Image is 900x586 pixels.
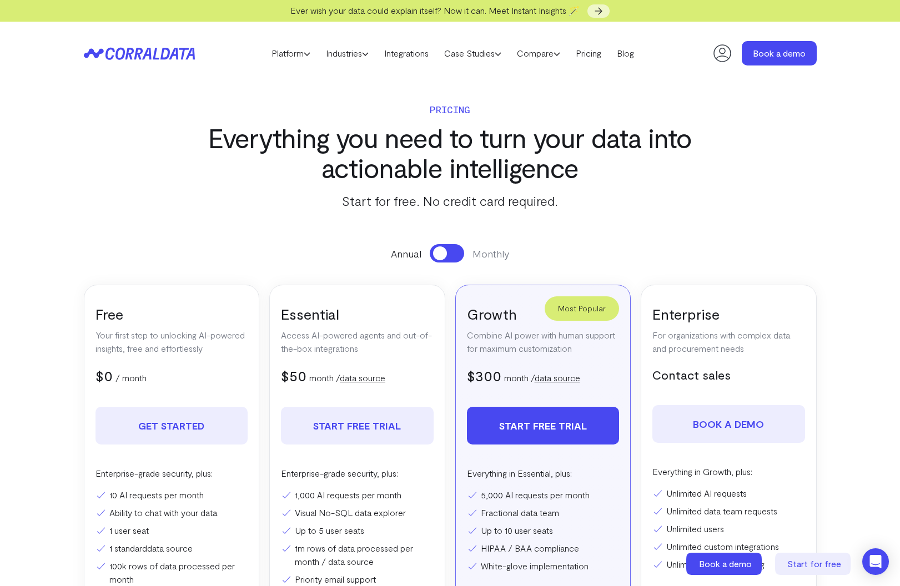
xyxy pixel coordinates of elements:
[95,559,248,586] li: 100k rows of data processed per month
[281,407,434,444] a: Start free trial
[95,467,248,480] p: Enterprise-grade security, plus:
[652,504,805,518] li: Unlimited data team requests
[436,45,509,62] a: Case Studies
[652,487,805,500] li: Unlimited AI requests
[652,366,805,383] h5: Contact sales
[95,407,248,444] a: Get Started
[467,467,620,480] p: Everything in Essential, plus:
[281,305,434,323] h3: Essential
[504,371,580,385] p: month /
[467,506,620,519] li: Fractional data team
[509,45,568,62] a: Compare
[95,305,248,323] h3: Free
[376,45,436,62] a: Integrations
[281,329,434,355] p: Access AI-powered agents and out-of-the-box integrations
[147,543,193,553] a: data source
[290,5,580,16] span: Ever wish your data could explain itself? Now it can. Meet Instant Insights 🪄
[115,371,147,385] p: / month
[467,559,620,573] li: White-glove implementation
[686,553,764,575] a: Book a demo
[862,548,889,575] div: Open Intercom Messenger
[467,305,620,323] h3: Growth
[95,506,248,519] li: Ability to chat with your data
[742,41,817,65] a: Book a demo
[467,524,620,537] li: Up to 10 user seats
[467,542,620,555] li: HIPAA / BAA compliance
[699,558,752,569] span: Book a demo
[652,405,805,443] a: Book a demo
[535,372,580,383] a: data source
[95,524,248,537] li: 1 user seat
[472,246,509,261] span: Monthly
[467,367,501,384] span: $300
[609,45,642,62] a: Blog
[568,45,609,62] a: Pricing
[281,524,434,537] li: Up to 5 user seats
[281,542,434,568] li: 1m rows of data processed per month / data source
[467,488,620,502] li: 5,000 AI requests per month
[340,372,385,383] a: data source
[192,102,709,117] p: Pricing
[95,329,248,355] p: Your first step to unlocking AI-powered insights, free and effortlessly
[281,488,434,502] li: 1,000 AI requests per month
[281,467,434,480] p: Enterprise-grade security, plus:
[318,45,376,62] a: Industries
[281,573,434,586] li: Priority email support
[652,465,805,478] p: Everything in Growth, plus:
[545,296,619,321] div: Most Popular
[787,558,841,569] span: Start for free
[264,45,318,62] a: Platform
[192,123,709,183] h3: Everything you need to turn your data into actionable intelligence
[192,191,709,211] p: Start for free. No credit card required.
[652,522,805,536] li: Unlimited users
[281,506,434,519] li: Visual No-SQL data explorer
[652,305,805,323] h3: Enterprise
[652,558,805,571] li: Unlimited data processing
[467,407,620,444] a: Start free trial
[467,329,620,355] p: Combine AI power with human support for maximum customization
[95,367,113,384] span: $0
[652,540,805,553] li: Unlimited custom integrations
[95,488,248,502] li: 10 AI requests per month
[309,371,385,385] p: month /
[775,553,853,575] a: Start for free
[391,246,421,261] span: Annual
[281,367,306,384] span: $50
[652,329,805,355] p: For organizations with complex data and procurement needs
[95,542,248,555] li: 1 standard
